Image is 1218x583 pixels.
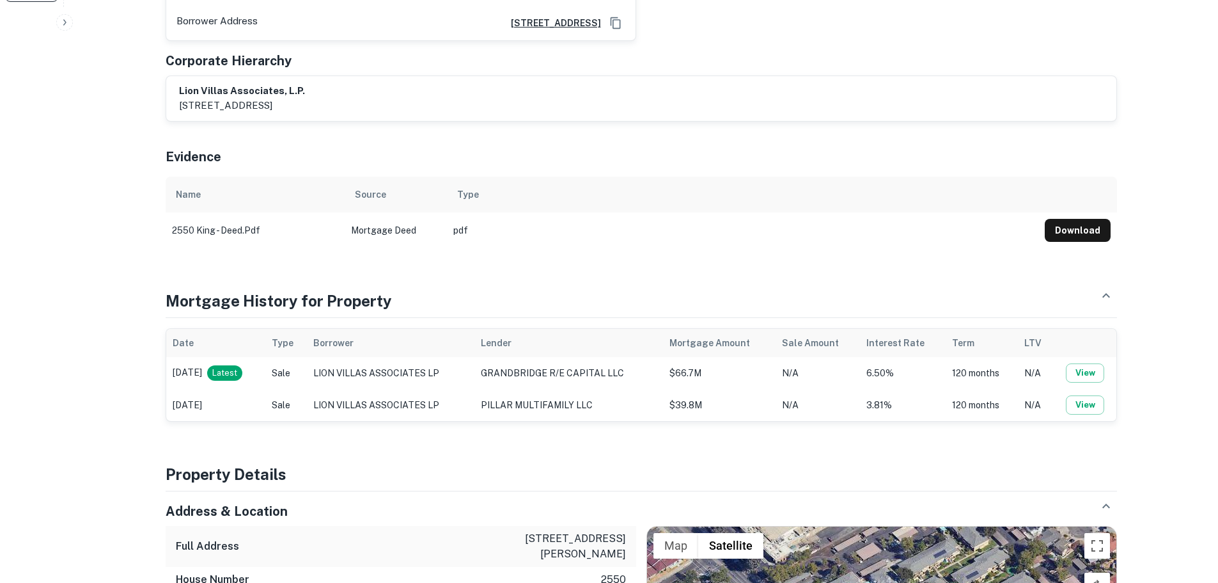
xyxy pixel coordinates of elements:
[776,357,860,389] td: N/A
[663,389,776,421] td: $39.8M
[946,389,1018,421] td: 120 months
[511,531,626,562] p: [STREET_ADDRESS][PERSON_NAME]
[345,177,447,212] th: Source
[176,539,239,554] h6: Full Address
[653,533,698,559] button: Show street map
[307,329,474,357] th: Borrower
[355,187,386,202] div: Source
[1084,533,1110,559] button: Toggle fullscreen view
[447,212,1038,248] td: pdf
[166,289,392,312] h4: Mortgage History for Property
[166,177,345,212] th: Name
[698,533,763,559] button: Show satellite imagery
[860,389,946,421] td: 3.81%
[457,187,479,202] div: Type
[307,357,474,389] td: LION VILLAS ASSOCIATES LP
[166,357,266,389] td: [DATE]
[166,502,288,521] h5: Address & Location
[345,212,447,248] td: Mortgage Deed
[179,98,305,113] p: [STREET_ADDRESS]
[1018,329,1054,357] th: LTV
[1045,219,1111,242] button: Download
[166,463,1117,486] h4: Property Details
[265,389,307,421] td: Sale
[946,329,1018,357] th: Term
[1154,481,1218,542] iframe: Chat Widget
[166,389,266,421] td: [DATE]
[860,329,946,357] th: Interest Rate
[474,329,663,357] th: Lender
[166,329,266,357] th: Date
[663,357,776,389] td: $66.7M
[176,187,201,202] div: Name
[166,212,345,248] td: 2550 king - deed.pdf
[606,13,625,33] button: Copy Address
[166,177,1117,248] div: scrollable content
[1066,363,1104,383] button: View
[860,357,946,389] td: 6.50%
[474,357,663,389] td: GRANDBRIDGE R/E CAPITAL LLC
[1018,357,1054,389] td: N/A
[176,13,258,33] p: Borrower Address
[776,329,860,357] th: Sale Amount
[179,84,305,99] h6: lion villas associates, l.p.
[474,389,663,421] td: PILLAR MULTIFAMILY LLC
[946,357,1018,389] td: 120 months
[207,367,242,379] span: Latest
[501,16,601,30] a: [STREET_ADDRESS]
[265,357,307,389] td: Sale
[1018,389,1054,421] td: N/A
[776,389,860,421] td: N/A
[307,389,474,421] td: LION VILLAS ASSOCIATES LP
[447,177,1038,212] th: Type
[663,329,776,357] th: Mortgage Amount
[265,329,307,357] th: Type
[1066,395,1104,415] button: View
[166,147,221,166] h5: Evidence
[166,51,292,70] h5: Corporate Hierarchy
